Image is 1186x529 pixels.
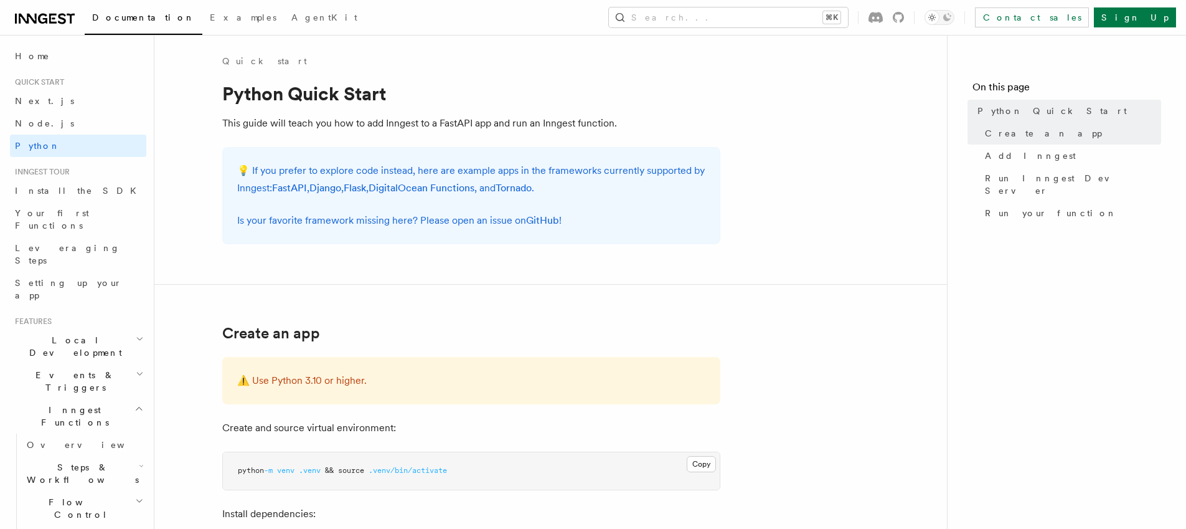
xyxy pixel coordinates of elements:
span: Python [15,141,60,151]
p: Is your favorite framework missing here? Please open an issue on ! [237,212,705,229]
span: Create an app [985,127,1102,140]
span: Leveraging Steps [15,243,120,265]
button: Inngest Functions [10,399,146,434]
button: Search...⌘K [609,7,848,27]
a: FastAPI [272,182,307,194]
h4: On this page [972,80,1161,100]
span: -m [264,466,273,475]
p: This guide will teach you how to add Inngest to a FastAPI app and run an Inngest function. [222,115,720,132]
span: Steps & Workflows [22,461,139,486]
span: AgentKit [291,12,357,22]
a: Sign Up [1094,7,1176,27]
a: Create an app [980,122,1161,145]
span: Run your function [985,207,1117,219]
a: Overview [22,434,146,456]
p: Install dependencies: [222,505,720,523]
a: Tornado [496,182,532,194]
span: Python Quick Start [977,105,1127,117]
button: Toggle dark mode [925,10,954,25]
button: Events & Triggers [10,364,146,399]
a: DigitalOcean Functions [369,182,474,194]
span: Events & Triggers [10,369,136,394]
span: Inngest Functions [10,404,134,429]
span: source [338,466,364,475]
a: GitHub [526,214,559,226]
p: Create and source virtual environment: [222,419,720,437]
a: Next.js [10,90,146,112]
button: Copy [687,456,716,472]
span: Install the SDK [15,186,144,196]
a: Create an app [222,325,320,342]
span: Overview [27,440,155,450]
a: Quick start [222,55,307,67]
span: Your first Functions [15,208,89,231]
span: Documentation [92,12,195,22]
span: Node.js [15,118,74,128]
a: Contact sales [975,7,1089,27]
span: Setting up your app [15,278,122,300]
p: 💡 If you prefer to explore code instead, here are example apps in the frameworks currently suppor... [237,162,705,197]
span: Add Inngest [985,150,1076,162]
kbd: ⌘K [823,11,840,24]
span: Quick start [10,77,64,87]
a: Django [309,182,341,194]
button: Local Development [10,329,146,364]
a: Your first Functions [10,202,146,237]
a: Documentation [85,4,202,35]
a: Add Inngest [980,145,1161,167]
a: Run your function [980,202,1161,224]
span: Inngest tour [10,167,70,177]
button: Flow Control [22,491,146,526]
a: Node.js [10,112,146,135]
a: AgentKit [284,4,365,34]
a: Python Quick Start [972,100,1161,122]
a: Flask [344,182,366,194]
span: && [325,466,334,475]
span: Next.js [15,96,74,106]
span: Local Development [10,334,136,359]
span: Home [15,50,50,62]
p: ⚠️ Use Python 3.10 or higher. [237,372,705,389]
a: Home [10,45,146,67]
a: Run Inngest Dev Server [980,167,1161,202]
a: Install the SDK [10,179,146,202]
span: python [238,466,264,475]
button: Steps & Workflows [22,456,146,491]
a: Leveraging Steps [10,237,146,272]
span: .venv [299,466,321,475]
span: venv [277,466,294,475]
a: Python [10,135,146,157]
span: Examples [210,12,276,22]
a: Setting up your app [10,272,146,307]
span: Features [10,317,52,326]
h1: Python Quick Start [222,82,720,105]
a: Examples [202,4,284,34]
span: Flow Control [22,496,135,521]
span: Run Inngest Dev Server [985,172,1161,197]
span: .venv/bin/activate [369,466,447,475]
